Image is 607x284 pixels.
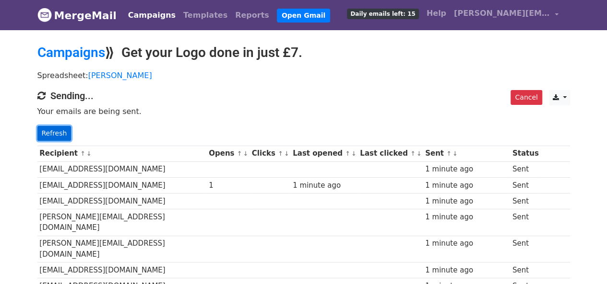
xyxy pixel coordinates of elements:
img: MergeMail logo [37,8,52,22]
h2: ⟫ Get your Logo done in just £7. [37,45,570,61]
a: [PERSON_NAME][EMAIL_ADDRESS][DOMAIN_NAME] [450,4,562,26]
td: Sent [510,236,541,262]
div: 1 minute ago [293,180,355,191]
span: [PERSON_NAME][EMAIL_ADDRESS][DOMAIN_NAME] [454,8,550,19]
p: Spreadsheet: [37,70,570,80]
th: Clicks [250,146,290,161]
a: Open Gmail [277,9,330,23]
a: ↑ [410,150,416,157]
h4: Sending... [37,90,570,102]
th: Status [510,146,541,161]
th: Last clicked [357,146,423,161]
iframe: Chat Widget [559,238,607,284]
div: 1 minute ago [425,180,508,191]
a: MergeMail [37,5,117,25]
td: Sent [510,262,541,278]
th: Sent [423,146,510,161]
td: [EMAIL_ADDRESS][DOMAIN_NAME] [37,193,207,209]
a: Refresh [37,126,71,141]
div: 1 minute ago [425,164,508,175]
a: ↑ [446,150,452,157]
td: [PERSON_NAME][EMAIL_ADDRESS][DOMAIN_NAME] [37,209,207,236]
span: Daily emails left: 15 [347,9,418,19]
td: [EMAIL_ADDRESS][DOMAIN_NAME] [37,161,207,177]
td: [EMAIL_ADDRESS][DOMAIN_NAME] [37,177,207,193]
a: ↓ [417,150,422,157]
a: ↓ [284,150,289,157]
div: 1 minute ago [425,238,508,249]
a: Campaigns [124,6,179,25]
a: ↓ [86,150,92,157]
div: 1 minute ago [425,212,508,223]
a: Cancel [511,90,542,105]
a: ↓ [243,150,248,157]
td: Sent [510,193,541,209]
td: Sent [510,209,541,236]
a: Daily emails left: 15 [343,4,422,23]
td: [EMAIL_ADDRESS][DOMAIN_NAME] [37,262,207,278]
th: Last opened [290,146,357,161]
a: ↑ [278,150,283,157]
div: 1 minute ago [425,265,508,276]
td: Sent [510,177,541,193]
a: ↑ [345,150,350,157]
a: ↓ [351,150,357,157]
a: [PERSON_NAME] [88,71,152,80]
a: Reports [231,6,273,25]
td: Sent [510,161,541,177]
td: [PERSON_NAME][EMAIL_ADDRESS][DOMAIN_NAME] [37,236,207,262]
a: Campaigns [37,45,105,60]
a: Help [423,4,450,23]
a: Templates [179,6,231,25]
div: 1 minute ago [425,196,508,207]
th: Recipient [37,146,207,161]
th: Opens [206,146,250,161]
a: ↑ [80,150,85,157]
div: 1 [209,180,247,191]
p: Your emails are being sent. [37,106,570,116]
a: ↓ [452,150,458,157]
a: ↑ [237,150,242,157]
